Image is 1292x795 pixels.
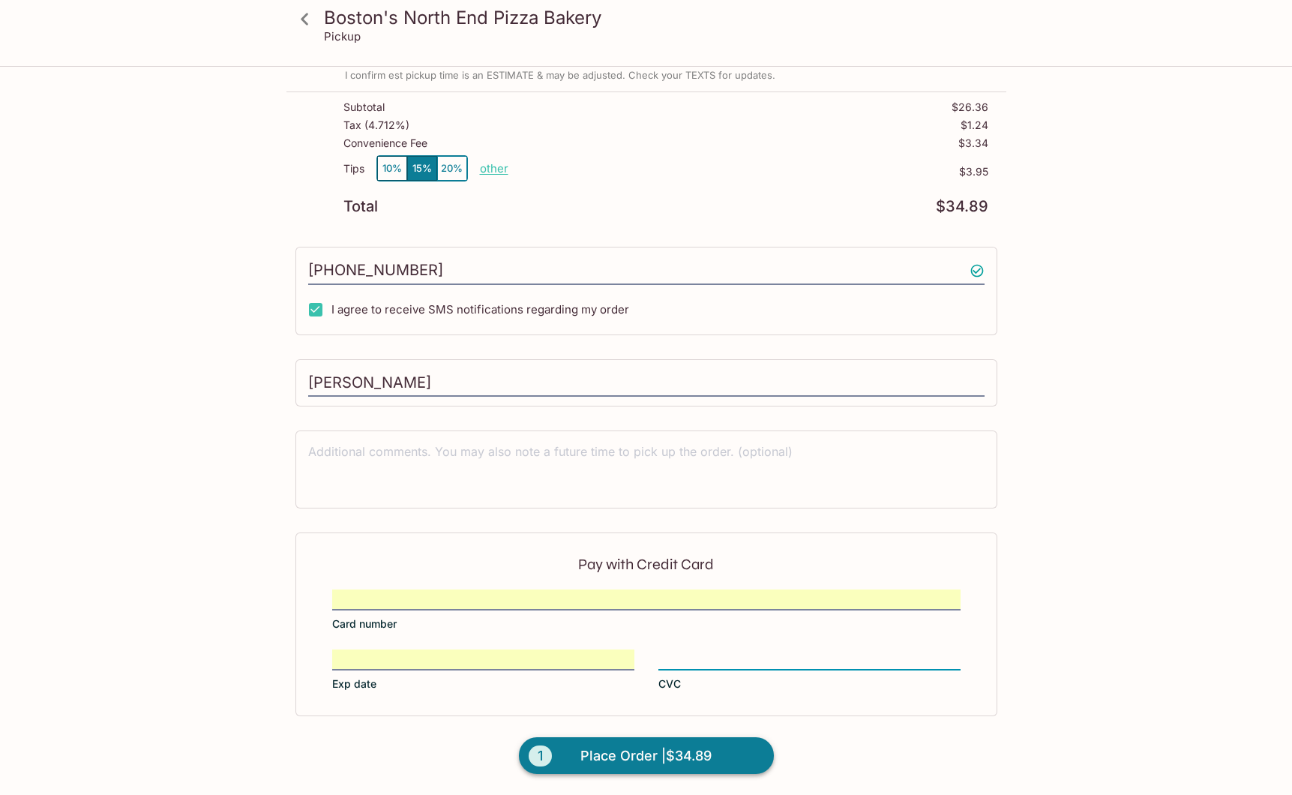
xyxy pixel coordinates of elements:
[324,29,361,43] p: Pickup
[377,156,407,181] button: 10%
[658,651,961,667] iframe: Secure CVC input frame
[308,369,985,397] input: Enter first and last name
[343,101,385,113] p: Subtotal
[331,302,629,316] span: I agree to receive SMS notifications regarding my order
[332,651,634,667] iframe: Secure expiration date input frame
[961,119,988,131] p: $1.24
[332,557,961,571] p: Pay with Credit Card
[480,161,508,175] button: other
[308,256,985,285] input: Enter phone number
[332,591,961,607] iframe: Secure card number input frame
[332,616,397,631] span: Card number
[343,163,364,175] p: Tips
[508,166,988,178] p: $3.95
[332,676,376,691] span: Exp date
[324,6,994,29] h3: Boston's North End Pizza Bakery
[343,137,427,149] p: Convenience Fee
[952,101,988,113] p: $26.36
[580,744,712,768] span: Place Order | $34.89
[345,68,775,82] p: I confirm est pickup time is an ESTIMATE & may be adjusted. Check your TEXTS for updates.
[437,156,467,181] button: 20%
[407,156,437,181] button: 15%
[529,745,552,766] span: 1
[519,737,774,775] button: 1Place Order |$34.89
[658,676,681,691] span: CVC
[343,199,378,214] p: Total
[936,199,988,214] p: $34.89
[343,119,409,131] p: Tax ( 4.712% )
[958,137,988,149] p: $3.34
